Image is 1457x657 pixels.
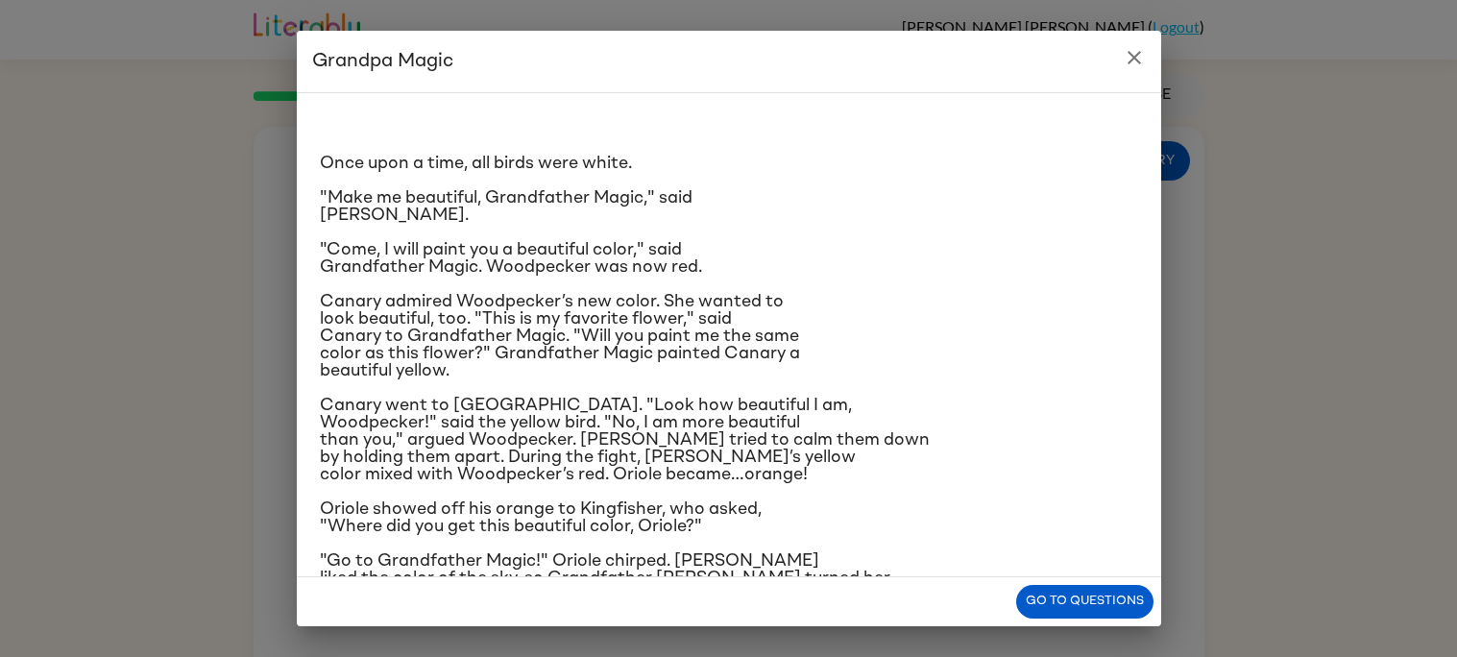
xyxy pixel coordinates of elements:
button: Go to questions [1016,585,1153,619]
span: Once upon a time, all birds were white. [320,155,632,172]
span: Canary went to [GEOGRAPHIC_DATA]. "Look how beautiful I am, Woodpecker!" said the yellow bird. "N... [320,397,930,483]
span: Canary admired Woodpecker’s new color. She wanted to look beautiful, too. "This is my favorite fl... [320,293,800,379]
span: "Come, I will paint you a beautiful color," said Grandfather Magic. Woodpecker was now red. [320,241,702,276]
span: Oriole showed off his orange to Kingfisher, who asked, "Where did you get this beautiful color, O... [320,500,762,535]
h2: Grandpa Magic [297,31,1161,92]
button: close [1115,38,1153,77]
span: "Go to Grandfather Magic!" Oriole chirped. [PERSON_NAME] liked the color of the sky, so Grandfath... [320,552,890,604]
span: "Make me beautiful, Grandfather Magic," said [PERSON_NAME]. [320,189,692,224]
